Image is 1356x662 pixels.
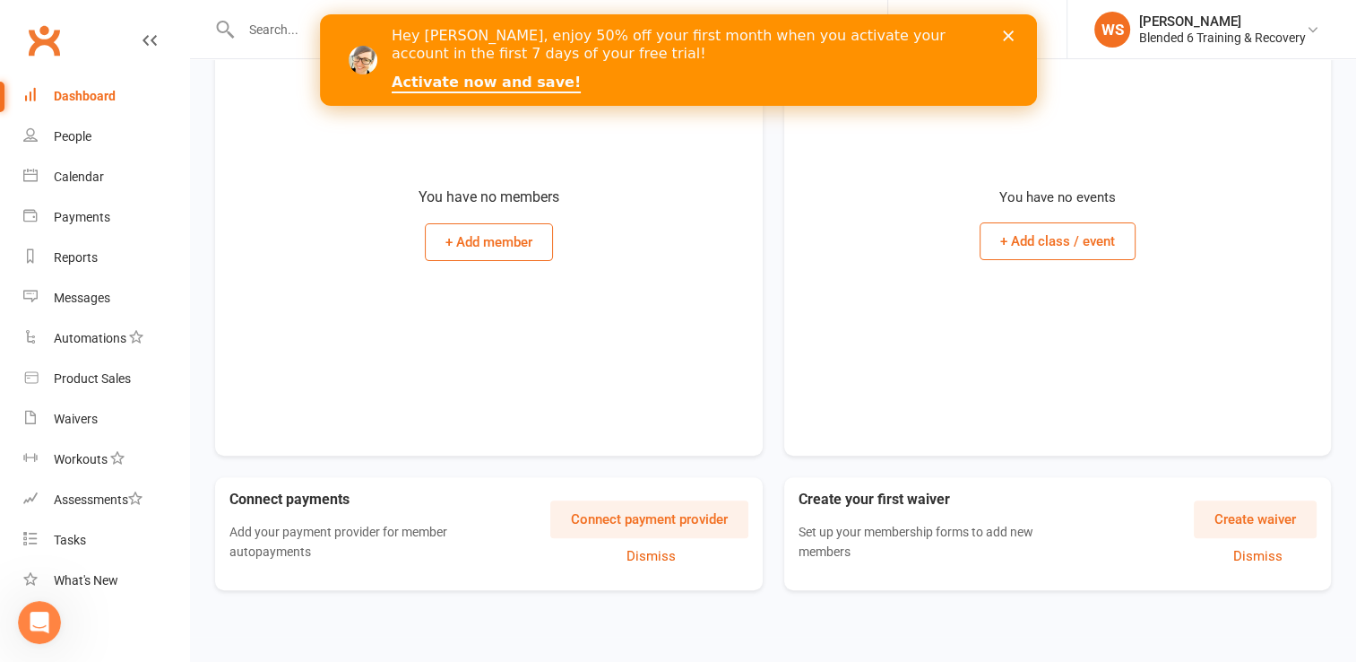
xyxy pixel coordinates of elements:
[23,157,189,197] a: Calendar
[23,278,189,318] a: Messages
[799,522,1059,562] p: Set up your membership forms to add new members
[1194,501,1317,538] button: Create waiver
[54,170,104,184] div: Calendar
[23,480,189,520] a: Assessments
[229,522,501,562] p: Add your payment provider for member autopayments
[23,561,189,601] a: What's New
[54,492,143,507] div: Assessments
[54,291,110,305] div: Messages
[54,371,131,386] div: Product Sales
[1139,13,1306,30] div: [PERSON_NAME]
[23,117,189,157] a: People
[980,222,1136,260] button: + Add class / event
[54,331,126,345] div: Automations
[23,238,189,278] a: Reports
[23,440,189,480] a: Workouts
[23,318,189,359] a: Automations
[54,89,116,103] div: Dashboard
[320,14,1037,106] iframe: Intercom live chat banner
[425,223,553,261] button: + Add member
[555,545,748,567] button: Dismiss
[54,412,98,426] div: Waivers
[1198,545,1317,567] button: Dismiss
[23,359,189,399] a: Product Sales
[550,501,748,538] button: Connect payment provider
[799,492,1088,508] h3: Create your first waiver
[54,452,108,466] div: Workouts
[419,186,559,209] p: You have no members
[1094,12,1130,48] div: WS
[23,399,189,440] a: Waivers
[23,197,189,238] a: Payments
[23,520,189,561] a: Tasks
[1139,30,1306,46] div: Blended 6 Training & Recovery
[236,17,765,42] input: Search...
[54,250,98,265] div: Reports
[229,492,531,508] h3: Connect payments
[23,76,189,117] a: Dashboard
[54,129,91,144] div: People
[54,533,86,547] div: Tasks
[22,18,66,63] a: Clubworx
[54,573,118,588] div: What's New
[683,16,701,27] div: Close
[938,9,988,49] span: Settings
[54,210,110,224] div: Payments
[18,601,61,644] iframe: Intercom live chat
[999,187,1116,208] p: You have no events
